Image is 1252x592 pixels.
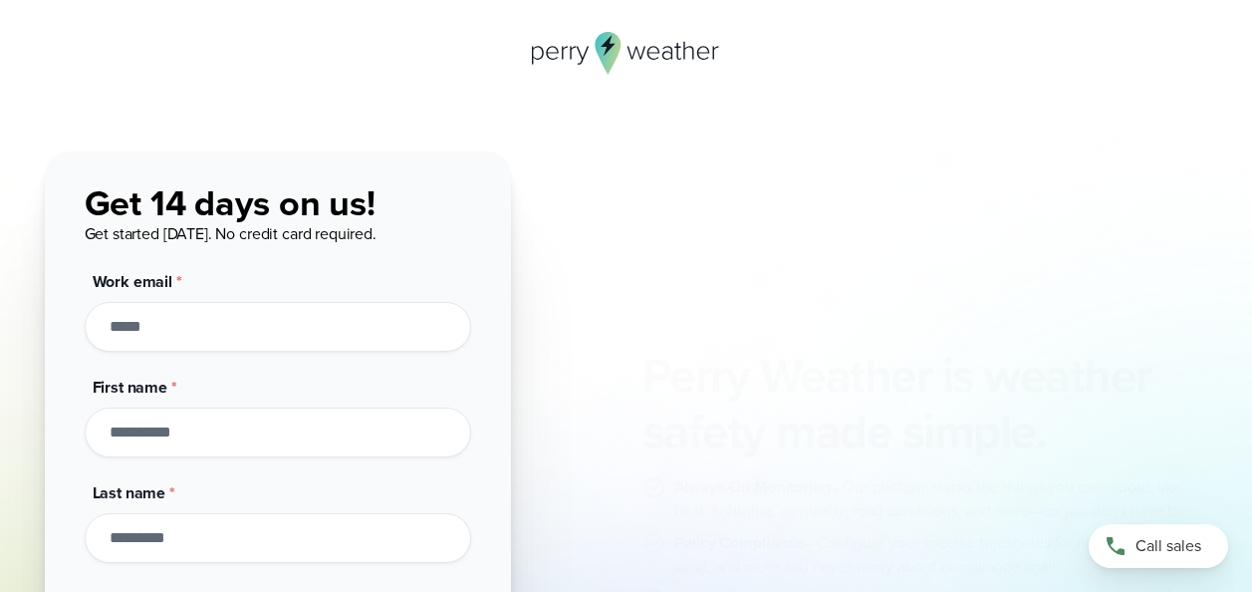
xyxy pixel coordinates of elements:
[93,481,166,504] span: Last name
[85,176,376,229] span: Get 14 days on us!
[1135,534,1201,558] span: Call sales
[93,376,168,399] span: First name
[93,270,173,293] span: Work email
[1089,524,1228,568] a: Call sales
[85,222,376,245] span: Get started [DATE]. No credit card required.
